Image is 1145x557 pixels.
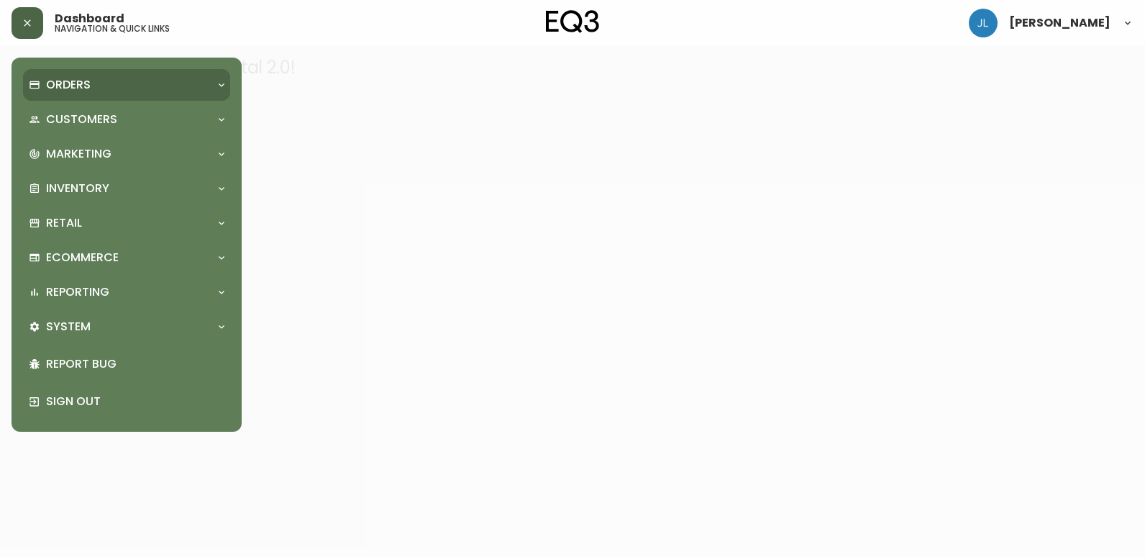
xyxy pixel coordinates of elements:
div: Orders [23,69,230,101]
img: logo [546,10,599,33]
p: Orders [46,77,91,93]
p: Sign Out [46,394,224,409]
div: Inventory [23,173,230,204]
p: Ecommerce [46,250,119,266]
div: Reporting [23,276,230,308]
div: Report Bug [23,345,230,383]
p: Report Bug [46,356,224,372]
span: [PERSON_NAME] [1009,17,1110,29]
p: Reporting [46,284,109,300]
div: Retail [23,207,230,239]
p: System [46,319,91,335]
div: Sign Out [23,383,230,420]
p: Inventory [46,181,109,196]
img: 1c9c23e2a847dab86f8017579b61559c [969,9,998,37]
span: Dashboard [55,13,124,24]
p: Customers [46,112,117,127]
p: Retail [46,215,82,231]
p: Marketing [46,146,111,162]
div: System [23,311,230,343]
div: Ecommerce [23,242,230,273]
div: Marketing [23,138,230,170]
div: Customers [23,104,230,135]
h5: navigation & quick links [55,24,170,33]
